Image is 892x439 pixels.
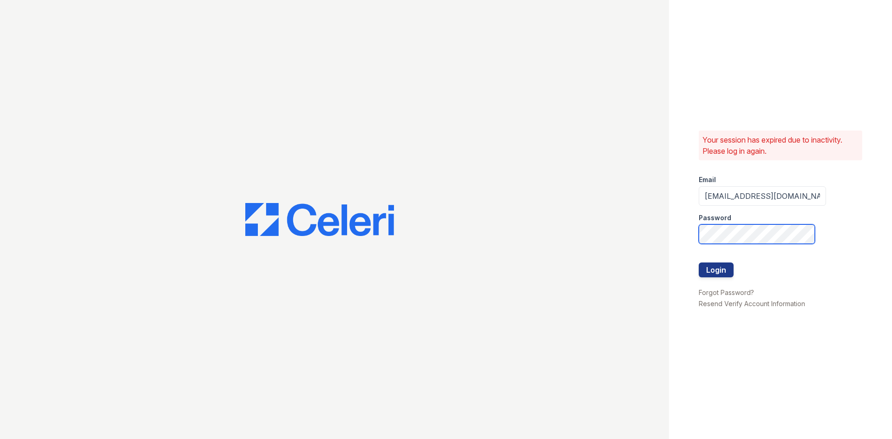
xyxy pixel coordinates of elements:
[699,288,754,296] a: Forgot Password?
[702,134,859,157] p: Your session has expired due to inactivity. Please log in again.
[699,175,716,184] label: Email
[245,203,394,236] img: CE_Logo_Blue-a8612792a0a2168367f1c8372b55b34899dd931a85d93a1a3d3e32e68fde9ad4.png
[699,262,734,277] button: Login
[699,213,731,223] label: Password
[699,300,805,308] a: Resend Verify Account Information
